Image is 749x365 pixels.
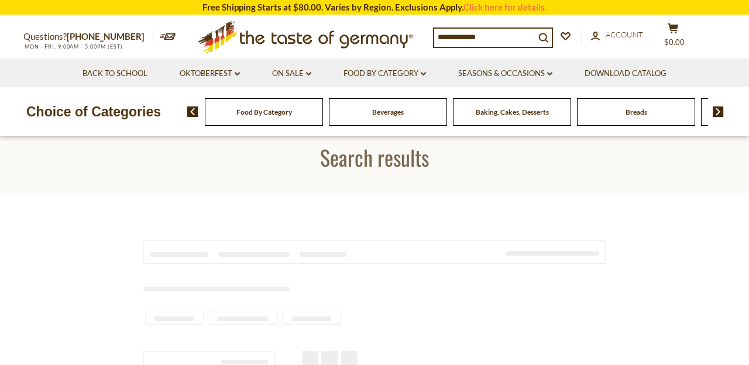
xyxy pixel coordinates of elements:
[585,67,666,80] a: Download Catalog
[458,67,552,80] a: Seasons & Occasions
[476,108,549,116] a: Baking, Cakes, Desserts
[463,2,547,12] a: Click here for details.
[606,30,643,39] span: Account
[187,106,198,117] img: previous arrow
[655,23,690,52] button: $0.00
[67,31,145,42] a: [PHONE_NUMBER]
[272,67,311,80] a: On Sale
[236,108,292,116] a: Food By Category
[664,37,685,47] span: $0.00
[83,67,147,80] a: Back to School
[626,108,647,116] a: Breads
[23,43,123,50] span: MON - FRI, 9:00AM - 5:00PM (EST)
[23,29,153,44] p: Questions?
[180,67,240,80] a: Oktoberfest
[713,106,724,117] img: next arrow
[372,108,404,116] a: Beverages
[36,144,713,170] h1: Search results
[343,67,426,80] a: Food By Category
[591,29,643,42] a: Account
